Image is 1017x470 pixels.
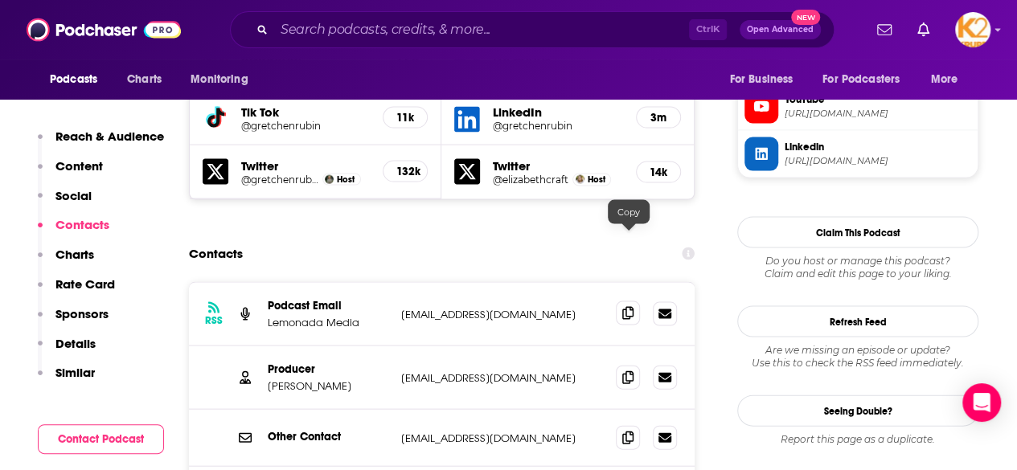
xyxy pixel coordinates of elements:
button: Open AdvancedNew [740,20,821,39]
button: Rate Card [38,276,115,306]
p: Rate Card [55,276,115,292]
p: Contacts [55,217,109,232]
span: Ctrl K [689,19,727,40]
a: Show notifications dropdown [911,16,936,43]
span: For Business [729,68,793,91]
span: Do you host or manage this podcast? [737,255,978,268]
p: Sponsors [55,306,109,321]
h5: 3m [650,111,667,125]
button: open menu [39,64,118,95]
a: Linkedin[URL][DOMAIN_NAME] [744,137,971,171]
a: @gretchenrubin [493,120,622,132]
h5: 132k [396,165,414,178]
img: Elizabeth Craft [576,175,584,184]
span: YouTube [785,92,971,107]
button: Sponsors [38,306,109,336]
span: Host [337,174,355,185]
span: https://www.linkedin.com/in/gretchenrubin [785,155,971,167]
span: Host [588,174,605,185]
span: Monitoring [191,68,248,91]
h5: Twitter [493,158,622,174]
button: open menu [920,64,978,95]
button: Show profile menu [955,12,990,47]
p: [EMAIL_ADDRESS][DOMAIN_NAME] [401,431,603,445]
img: Gretchen Rubin [325,175,334,184]
button: Reach & Audience [38,129,164,158]
span: Charts [127,68,162,91]
p: Producer [268,362,388,376]
a: Seeing Double? [737,395,978,427]
h5: 14k [650,166,667,179]
a: @elizabethcraft [493,174,568,186]
div: Are we missing an episode or update? Use this to check the RSS feed immediately. [737,344,978,370]
p: [EMAIL_ADDRESS][DOMAIN_NAME] [401,371,603,385]
div: Claim and edit this page to your liking. [737,255,978,280]
span: https://www.youtube.com/@GretchenRubin [785,108,971,120]
button: Charts [38,247,94,276]
p: [EMAIL_ADDRESS][DOMAIN_NAME] [401,308,603,321]
div: Copy [608,200,650,224]
p: Podcast Email [268,299,388,313]
a: Charts [117,64,171,95]
span: For Podcasters [822,68,900,91]
p: Details [55,336,96,351]
p: Other Contact [268,430,388,443]
span: Linkedin [785,140,971,154]
div: Report this page as a duplicate. [737,433,978,446]
h2: Contacts [189,239,243,269]
a: Show notifications dropdown [871,16,898,43]
button: Contact Podcast [38,424,164,454]
p: [PERSON_NAME] [268,379,388,393]
h5: Tik Tok [241,104,370,120]
a: YouTube[URL][DOMAIN_NAME] [744,90,971,124]
span: New [791,10,820,25]
button: Details [38,336,96,366]
p: Lemonada Media [268,316,388,329]
button: Contacts [38,217,109,247]
a: @gretchenrubin [241,174,318,186]
button: open menu [812,64,923,95]
input: Search podcasts, credits, & more... [274,17,689,43]
img: User Profile [955,12,990,47]
p: Content [55,158,103,174]
button: Claim This Podcast [737,217,978,248]
p: Social [55,188,92,203]
span: Podcasts [50,68,97,91]
div: Open Intercom Messenger [962,383,1001,422]
span: Logged in as K2Krupp [955,12,990,47]
h5: LinkedIn [493,104,622,120]
div: Search podcasts, credits, & more... [230,11,835,48]
h5: 11k [396,111,414,125]
img: Podchaser - Follow, Share and Rate Podcasts [27,14,181,45]
span: More [931,68,958,91]
p: Reach & Audience [55,129,164,144]
button: Content [38,158,103,188]
p: Charts [55,247,94,262]
h3: RSS [205,314,223,327]
h5: Twitter [241,158,370,174]
p: Similar [55,365,95,380]
button: open menu [179,64,269,95]
button: open menu [718,64,813,95]
button: Social [38,188,92,218]
span: Open Advanced [747,26,814,34]
a: @gretchenrubin [241,120,370,132]
button: Refresh Feed [737,306,978,337]
button: Similar [38,365,95,394]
